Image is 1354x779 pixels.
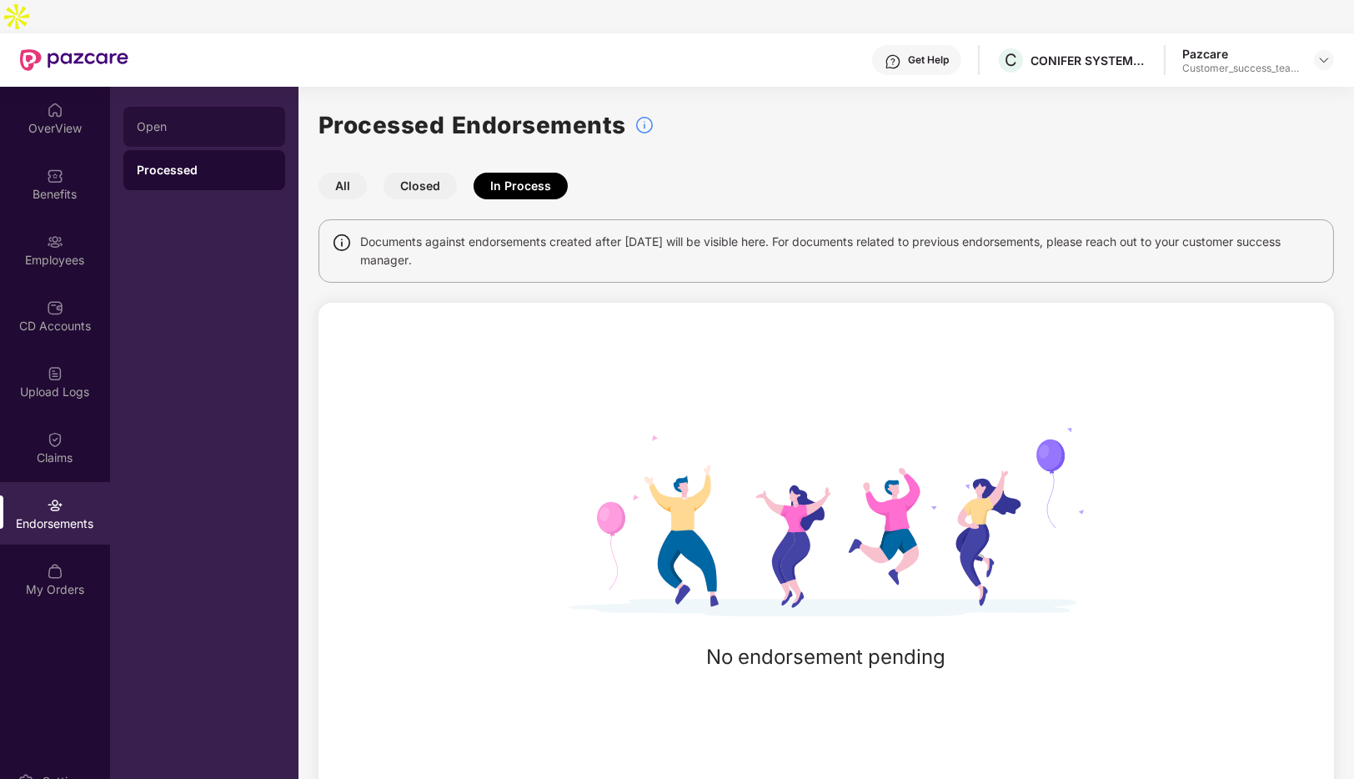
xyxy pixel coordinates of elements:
div: Customer_success_team_lead [1182,62,1299,75]
img: svg+xml;base64,PHN2ZyBpZD0iSG9tZSIgeG1sbnM9Imh0dHA6Ly93d3cudzMub3JnLzIwMDAvc3ZnIiB3aWR0aD0iMjAiIG... [47,102,63,118]
img: svg+xml;base64,PHN2ZyBpZD0iSW5mb18tXzMyeDMyIiBkYXRhLW5hbWU9IkluZm8gLSAzMngzMiIgeG1sbnM9Imh0dHA6Ly... [634,115,654,135]
span: Documents against endorsements created after [DATE] will be visible here. For documents related t... [360,233,1321,269]
div: CONIFER SYSTEMS INDIA PRIVATE LIMITED [1031,53,1147,68]
img: svg+xml;base64,PHN2ZyBpZD0iQmVuZWZpdHMiIHhtbG5zPSJodHRwOi8vd3d3LnczLm9yZy8yMDAwL3N2ZyIgd2lkdGg9Ij... [47,168,63,184]
img: svg+xml;base64,PHN2ZyBpZD0iVXBsb2FkX0xvZ3MiIGRhdGEtbmFtZT0iVXBsb2FkIExvZ3MiIHhtbG5zPSJodHRwOi8vd3... [47,365,63,382]
button: In Process [474,173,568,199]
img: svg+xml;base64,PHN2ZyB4bWxucz0iaHR0cDovL3d3dy53My5vcmcvMjAwMC9zdmciIHdpZHRoPSI2MTguMDAxIiBoZWlnaH... [569,428,1084,616]
img: svg+xml;base64,PHN2ZyBpZD0iRW5kb3JzZW1lbnRzIiB4bWxucz0iaHR0cDovL3d3dy53My5vcmcvMjAwMC9zdmciIHdpZH... [47,497,63,514]
div: Processed [137,162,272,178]
div: Open [137,120,272,133]
div: Get Help [908,53,949,67]
span: C [1005,50,1017,70]
h1: Processed Endorsements [318,107,626,143]
img: svg+xml;base64,PHN2ZyBpZD0iTXlfT3JkZXJzIiBkYXRhLW5hbWU9Ik15IE9yZGVycyIgeG1sbnM9Imh0dHA6Ly93d3cudz... [47,563,63,580]
div: No endorsement pending [569,641,1084,673]
img: svg+xml;base64,PHN2ZyBpZD0iSGVscC0zMngzMiIgeG1sbnM9Imh0dHA6Ly93d3cudzMub3JnLzIwMDAvc3ZnIiB3aWR0aD... [885,53,901,70]
button: Closed [384,173,457,199]
button: All [318,173,367,199]
img: svg+xml;base64,PHN2ZyBpZD0iSW5mbyIgeG1sbnM9Imh0dHA6Ly93d3cudzMub3JnLzIwMDAvc3ZnIiB3aWR0aD0iMTQiIG... [332,233,352,253]
img: svg+xml;base64,PHN2ZyBpZD0iQ0RfQWNjb3VudHMiIGRhdGEtbmFtZT0iQ0QgQWNjb3VudHMiIHhtbG5zPSJodHRwOi8vd3... [47,299,63,316]
img: svg+xml;base64,PHN2ZyBpZD0iRW1wbG95ZWVzIiB4bWxucz0iaHR0cDovL3d3dy53My5vcmcvMjAwMC9zdmciIHdpZHRoPS... [47,234,63,250]
img: svg+xml;base64,PHN2ZyBpZD0iRHJvcGRvd24tMzJ4MzIiIHhtbG5zPSJodHRwOi8vd3d3LnczLm9yZy8yMDAwL3N2ZyIgd2... [1317,53,1331,67]
div: Pazcare [1182,46,1299,62]
img: svg+xml;base64,PHN2ZyBpZD0iQ2xhaW0iIHhtbG5zPSJodHRwOi8vd3d3LnczLm9yZy8yMDAwL3N2ZyIgd2lkdGg9IjIwIi... [47,431,63,448]
img: New Pazcare Logo [20,49,128,71]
